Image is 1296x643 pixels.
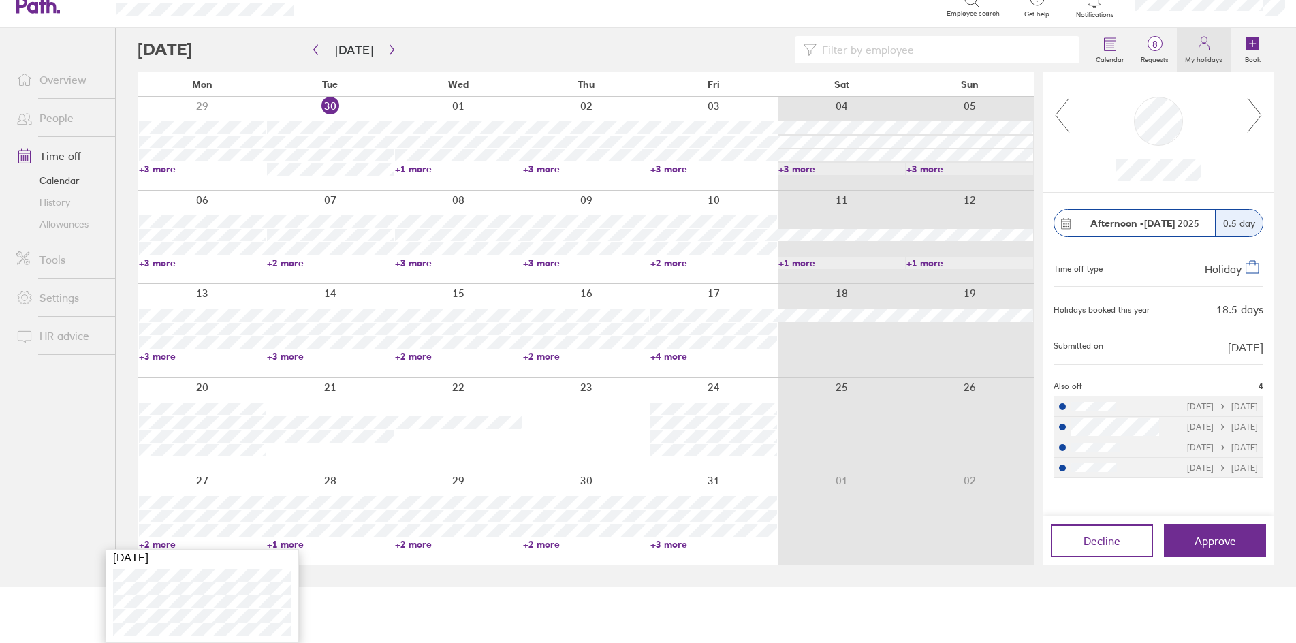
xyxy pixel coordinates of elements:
[1177,28,1231,72] a: My holidays
[1015,10,1059,18] span: Get help
[906,163,1033,175] a: +3 more
[139,350,266,362] a: +3 more
[139,538,266,550] a: +2 more
[1259,381,1263,391] span: 4
[139,163,266,175] a: +3 more
[1237,52,1269,64] label: Book
[5,104,115,131] a: People
[708,79,720,90] span: Fri
[1073,11,1117,19] span: Notifications
[5,170,115,191] a: Calendar
[324,39,384,61] button: [DATE]
[1051,524,1153,557] button: Decline
[961,79,979,90] span: Sun
[834,79,849,90] span: Sat
[1088,28,1133,72] a: Calendar
[778,257,905,269] a: +1 more
[5,66,115,93] a: Overview
[1090,218,1199,229] span: 2025
[5,284,115,311] a: Settings
[1231,28,1274,72] a: Book
[1084,535,1120,547] span: Decline
[523,350,650,362] a: +2 more
[1187,443,1258,452] div: [DATE] [DATE]
[1215,210,1263,236] div: 0.5 day
[1054,305,1150,315] div: Holidays booked this year
[106,550,298,565] div: [DATE]
[395,163,522,175] a: +1 more
[1088,52,1133,64] label: Calendar
[5,322,115,349] a: HR advice
[650,350,777,362] a: +4 more
[523,538,650,550] a: +2 more
[448,79,469,90] span: Wed
[5,191,115,213] a: History
[1054,381,1082,391] span: Also off
[1187,402,1258,411] div: [DATE] [DATE]
[1216,303,1263,315] div: 18.5 days
[267,257,394,269] a: +2 more
[906,257,1033,269] a: +1 more
[523,257,650,269] a: +3 more
[1195,535,1236,547] span: Approve
[1177,52,1231,64] label: My holidays
[1144,217,1175,230] strong: [DATE]
[1228,341,1263,354] span: [DATE]
[1090,217,1144,230] strong: Afternoon -
[5,213,115,235] a: Allowances
[267,350,394,362] a: +3 more
[267,538,394,550] a: +1 more
[778,163,905,175] a: +3 more
[5,246,115,273] a: Tools
[1187,422,1258,432] div: [DATE] [DATE]
[523,163,650,175] a: +3 more
[578,79,595,90] span: Thu
[1133,52,1177,64] label: Requests
[1054,259,1103,275] div: Time off type
[650,163,777,175] a: +3 more
[1205,262,1242,276] span: Holiday
[395,257,522,269] a: +3 more
[650,257,777,269] a: +2 more
[395,350,522,362] a: +2 more
[322,79,338,90] span: Tue
[395,538,522,550] a: +2 more
[1054,341,1103,354] span: Submitted on
[1133,28,1177,72] a: 8Requests
[1164,524,1266,557] button: Approve
[5,142,115,170] a: Time off
[650,538,777,550] a: +3 more
[1133,39,1177,50] span: 8
[1187,463,1258,473] div: [DATE] [DATE]
[947,10,1000,18] span: Employee search
[192,79,212,90] span: Mon
[817,37,1072,63] input: Filter by employee
[139,257,266,269] a: +3 more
